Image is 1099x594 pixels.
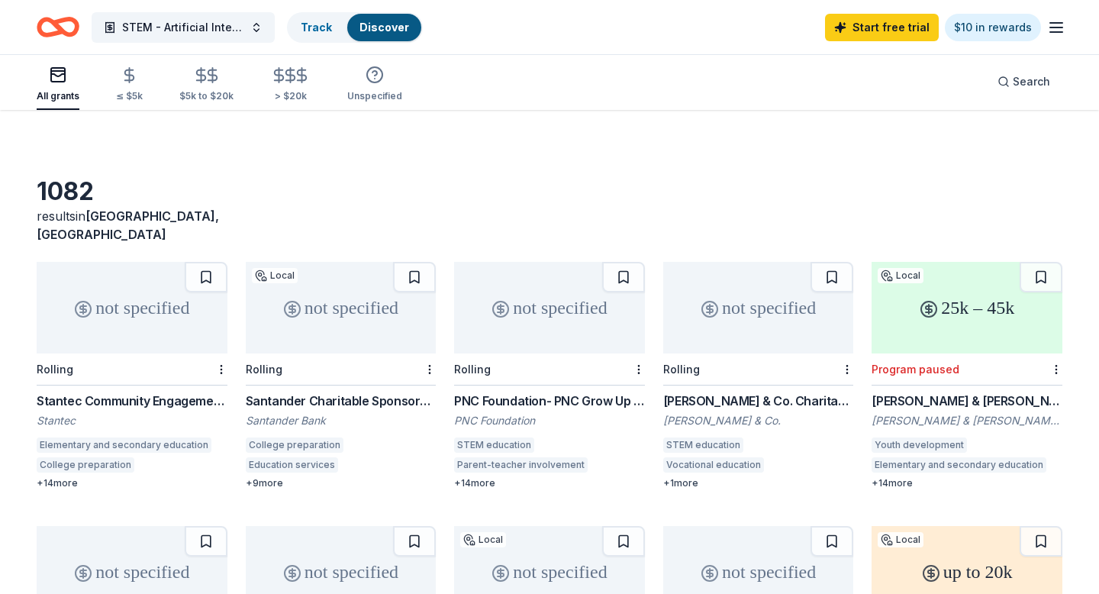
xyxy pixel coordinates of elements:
div: PNC Foundation [454,413,645,428]
a: 25k – 45kLocalProgram paused[PERSON_NAME] & [PERSON_NAME] Memorial Fund Grant[PERSON_NAME] & [PER... [872,262,1062,489]
div: Local [252,268,298,283]
div: Rolling [454,363,491,376]
div: Human services [344,457,424,473]
div: Local [878,532,923,547]
div: + 14 more [872,477,1062,489]
div: Parent-teacher involvement [454,457,588,473]
span: [GEOGRAPHIC_DATA], [GEOGRAPHIC_DATA] [37,208,219,242]
button: Unspecified [347,60,402,110]
div: Stantec [37,413,227,428]
div: College preparation [37,457,134,473]
span: in [37,208,219,242]
a: not specifiedRollingPNC Foundation- PNC Grow Up GreatPNC FoundationSTEM educationParent-teacher i... [454,262,645,489]
div: [PERSON_NAME] & Co. [663,413,854,428]
div: Local [460,532,506,547]
div: PNC Foundation- PNC Grow Up Great [454,392,645,410]
div: Youth development [872,437,967,453]
div: + 9 more [246,477,437,489]
div: Elementary and secondary education [37,437,211,453]
a: Track [301,21,332,34]
a: not specifiedRollingStantec Community Engagement GrantStantecElementary and secondary educationCo... [37,262,227,489]
div: STEM education [454,437,534,453]
div: [PERSON_NAME] & [PERSON_NAME] Memorial Fund Grant [872,392,1062,410]
div: + 14 more [454,477,645,489]
div: 25k – 45k [872,262,1062,353]
div: Unspecified [347,90,402,102]
button: All grants [37,60,79,110]
button: Search [985,66,1062,97]
div: Santander Charitable Sponsorship Program [246,392,437,410]
div: [PERSON_NAME] & [PERSON_NAME] Memorial [872,413,1062,428]
div: Stantec Community Engagement Grant [37,392,227,410]
div: [PERSON_NAME] & Co. Charitable Giving [663,392,854,410]
div: > $20k [270,90,311,102]
div: $5k to $20k [179,90,234,102]
a: Discover [359,21,409,34]
div: + 14 more [37,477,227,489]
div: + 1 more [663,477,854,489]
a: Home [37,9,79,45]
a: Start free trial [825,14,939,41]
div: not specified [663,262,854,353]
div: not specified [454,262,645,353]
div: not specified [246,262,437,353]
button: > $20k [270,60,311,110]
div: Rolling [663,363,700,376]
div: College preparation [246,437,343,453]
div: Education services [246,457,338,473]
div: Rolling [37,363,73,376]
button: ≤ $5k [116,60,143,110]
a: not specifiedRolling[PERSON_NAME] & Co. Charitable Giving[PERSON_NAME] & Co.STEM educationVocatio... [663,262,854,489]
span: STEM - Artificial Intelligence [122,18,244,37]
div: Program paused [872,363,959,376]
div: All grants [37,90,79,102]
div: Vocational education [663,457,764,473]
a: $10 in rewards [945,14,1041,41]
div: not specified [37,262,227,353]
div: Elementary and secondary education [872,457,1046,473]
div: ≤ $5k [116,90,143,102]
div: STEM education [663,437,743,453]
div: Local [878,268,923,283]
div: Rolling [246,363,282,376]
div: results [37,207,227,244]
div: 1082 [37,176,227,207]
button: STEM - Artificial Intelligence [92,12,275,43]
button: TrackDiscover [287,12,423,43]
div: Santander Bank [246,413,437,428]
span: Search [1013,73,1050,91]
a: not specifiedLocalRollingSantander Charitable Sponsorship ProgramSantander BankCollege preparatio... [246,262,437,489]
button: $5k to $20k [179,60,234,110]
